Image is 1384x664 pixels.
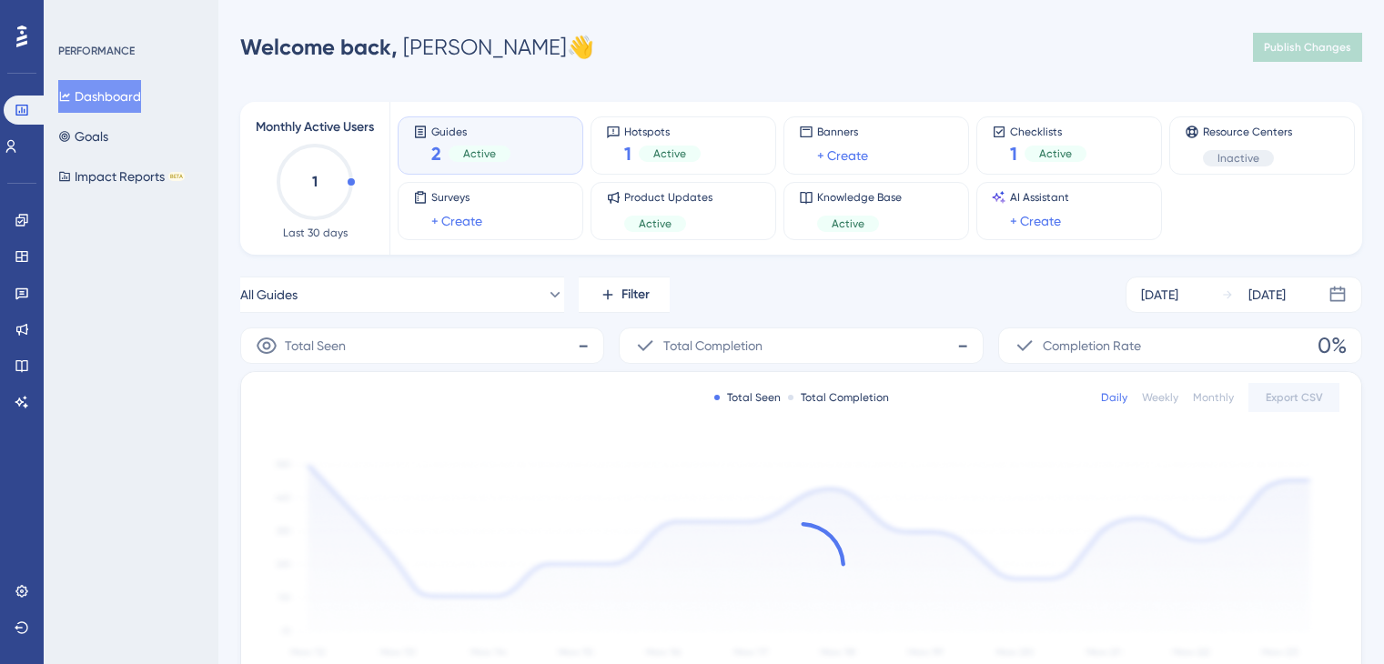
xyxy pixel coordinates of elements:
[624,190,712,205] span: Product Updates
[1101,390,1127,405] div: Daily
[1010,125,1086,137] span: Checklists
[1266,390,1323,405] span: Export CSV
[663,335,763,357] span: Total Completion
[639,216,672,231] span: Active
[1043,335,1141,357] span: Completion Rate
[283,226,348,240] span: Last 30 days
[240,33,594,62] div: [PERSON_NAME] 👋
[168,172,185,181] div: BETA
[431,210,482,232] a: + Create
[256,116,374,138] span: Monthly Active Users
[579,277,670,313] button: Filter
[1253,33,1362,62] button: Publish Changes
[788,390,889,405] div: Total Completion
[431,125,510,137] span: Guides
[58,80,141,113] button: Dashboard
[431,141,441,166] span: 2
[1318,331,1347,360] span: 0%
[817,125,868,139] span: Banners
[58,120,108,153] button: Goals
[957,331,968,360] span: -
[624,141,631,166] span: 1
[285,335,346,357] span: Total Seen
[1203,125,1292,139] span: Resource Centers
[240,284,298,306] span: All Guides
[1264,40,1351,55] span: Publish Changes
[1141,284,1178,306] div: [DATE]
[1142,390,1178,405] div: Weekly
[1248,383,1339,412] button: Export CSV
[1010,210,1061,232] a: + Create
[832,216,864,231] span: Active
[463,146,496,161] span: Active
[240,277,564,313] button: All Guides
[653,146,686,161] span: Active
[714,390,781,405] div: Total Seen
[817,145,868,166] a: + Create
[578,331,589,360] span: -
[1248,284,1286,306] div: [DATE]
[624,125,701,137] span: Hotspots
[58,160,185,193] button: Impact ReportsBETA
[621,284,650,306] span: Filter
[240,34,398,60] span: Welcome back,
[1010,190,1069,205] span: AI Assistant
[431,190,482,205] span: Surveys
[1010,141,1017,166] span: 1
[1039,146,1072,161] span: Active
[817,190,902,205] span: Knowledge Base
[58,44,135,58] div: PERFORMANCE
[312,173,318,190] text: 1
[1193,390,1234,405] div: Monthly
[1217,151,1259,166] span: Inactive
